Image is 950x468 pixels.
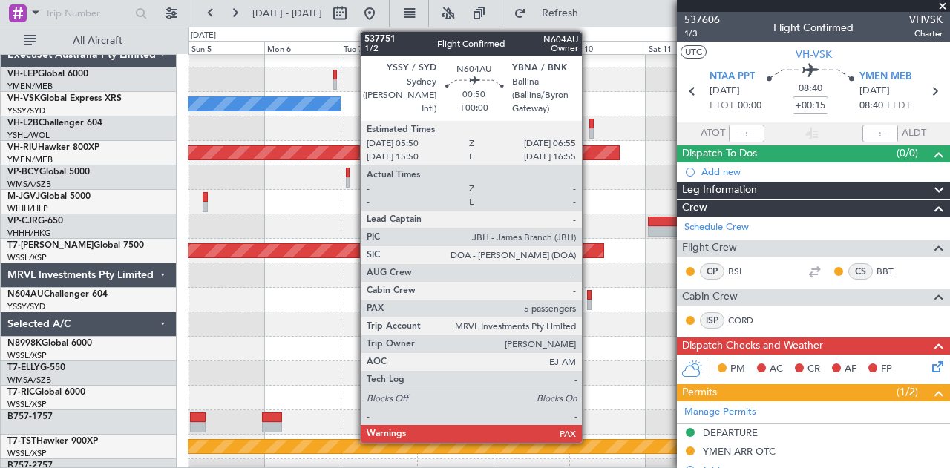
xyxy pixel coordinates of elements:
div: Mon 6 [264,41,341,54]
span: YMEN MEB [859,70,911,85]
span: AC [770,362,783,377]
span: B757-1 [7,412,37,421]
a: T7-[PERSON_NAME]Global 7500 [7,241,144,250]
span: 00:00 [738,99,761,113]
a: VHHH/HKG [7,228,51,239]
a: BBT [877,265,910,278]
span: AF [845,362,856,377]
div: DEPARTURE [703,426,758,439]
span: (0/0) [897,145,918,161]
span: [DATE] - [DATE] [252,7,322,20]
div: Thu 9 [494,41,570,54]
div: Flight Confirmed [773,20,854,36]
button: All Aircraft [16,29,161,53]
span: Refresh [529,8,592,19]
a: N8998KGlobal 6000 [7,339,92,348]
span: N8998K [7,339,42,348]
a: Schedule Crew [684,220,749,235]
span: Crew [682,200,707,217]
a: T7-ELLYG-550 [7,363,65,372]
a: WIHH/HLP [7,203,48,214]
div: Wed 8 [417,41,494,54]
span: (1/2) [897,384,918,400]
a: VH-RIUHawker 800XP [7,143,99,152]
span: Dispatch Checks and Weather [682,337,823,355]
div: Fri 10 [569,41,646,54]
span: T7-[PERSON_NAME] [7,241,94,250]
a: WSSL/XSP [7,448,47,459]
span: Permits [682,384,717,401]
span: VP-BCY [7,168,39,177]
input: --:-- [729,125,764,142]
span: VH-VSK [7,94,40,103]
a: WMSA/SZB [7,179,51,190]
span: ELDT [887,99,911,113]
span: Flight Crew [682,240,737,257]
a: WSSL/XSP [7,252,47,263]
a: BSI [728,265,761,278]
a: VH-LEPGlobal 6000 [7,70,88,79]
span: VP-CJR [7,217,38,225]
span: VH-VSK [796,47,832,62]
div: CS [848,263,873,280]
span: VH-L2B [7,119,39,128]
div: Sun 5 [189,41,265,54]
a: VP-CJRG-650 [7,217,63,225]
input: Trip Number [45,2,131,24]
span: ETOT [710,99,734,113]
a: VH-L2BChallenger 604 [7,119,102,128]
div: ISP [700,312,724,329]
span: 08:40 [859,99,883,113]
span: PM [730,362,745,377]
span: Charter [909,27,943,40]
span: M-JGVJ [7,192,40,201]
a: YMEN/MEB [7,154,53,165]
a: Manage Permits [684,405,756,420]
a: B757-1757 [7,412,53,421]
span: 537606 [684,12,720,27]
a: VP-BCYGlobal 5000 [7,168,90,177]
a: M-JGVJGlobal 5000 [7,192,91,201]
a: T7-TSTHawker 900XP [7,437,98,446]
span: [DATE] [859,84,890,99]
span: Dispatch To-Dos [682,145,757,162]
div: [DATE] [191,30,216,42]
span: VHVSK [909,12,943,27]
span: Cabin Crew [682,289,738,306]
div: Add new [701,165,943,178]
a: WSSL/XSP [7,350,47,361]
div: Sat 11 [646,41,722,54]
span: ATOT [701,126,725,141]
a: VH-VSKGlobal Express XRS [7,94,122,103]
a: WSSL/XSP [7,399,47,410]
span: VH-LEP [7,70,38,79]
span: T7-ELLY [7,363,40,372]
span: All Aircraft [39,36,157,46]
div: Tue 7 [341,41,417,54]
a: WMSA/SZB [7,375,51,386]
span: Leg Information [682,182,757,199]
button: UTC [681,45,707,59]
a: YSSY/SYD [7,301,45,312]
span: T7-RIC [7,388,35,397]
a: YSHL/WOL [7,130,50,141]
span: 08:40 [799,82,822,96]
span: FP [881,362,892,377]
a: T7-RICGlobal 6000 [7,388,85,397]
span: CR [807,362,820,377]
div: CP [700,263,724,280]
span: 1/3 [684,27,720,40]
span: ALDT [902,126,926,141]
button: Refresh [507,1,596,25]
span: N604AU [7,290,44,299]
a: YMEN/MEB [7,81,53,92]
div: YMEN ARR OTC [703,445,776,458]
span: [DATE] [710,84,740,99]
a: CORD [728,314,761,327]
a: N604AUChallenger 604 [7,290,108,299]
span: NTAA PPT [710,70,755,85]
span: VH-RIU [7,143,38,152]
a: YSSY/SYD [7,105,45,116]
span: T7-TST [7,437,36,446]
